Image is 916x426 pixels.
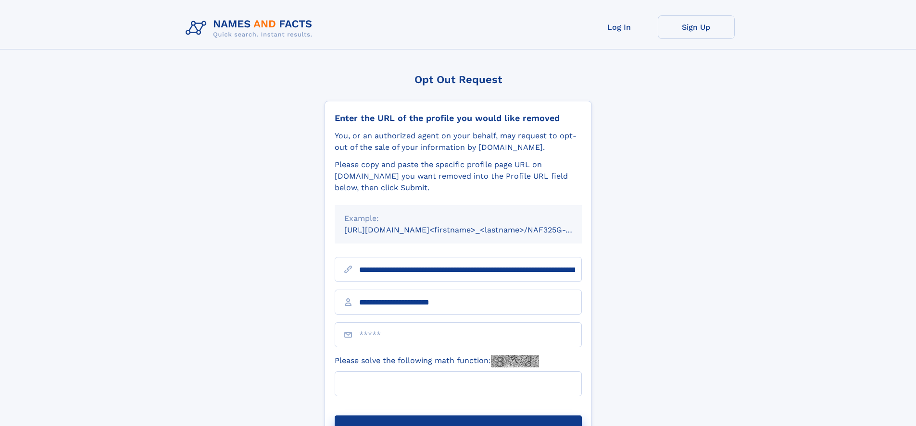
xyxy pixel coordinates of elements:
[182,15,320,41] img: Logo Names and Facts
[658,15,735,39] a: Sign Up
[335,355,539,367] label: Please solve the following math function:
[581,15,658,39] a: Log In
[325,73,592,85] div: Opt Out Request
[335,130,582,153] div: You, or an authorized agent on your behalf, may request to opt-out of the sale of your informatio...
[335,113,582,123] div: Enter the URL of the profile you would like removed
[344,213,572,224] div: Example:
[335,159,582,194] div: Please copy and paste the specific profile page URL on [DOMAIN_NAME] you want removed into the Pr...
[344,225,600,234] small: [URL][DOMAIN_NAME]<firstname>_<lastname>/NAF325G-xxxxxxxx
